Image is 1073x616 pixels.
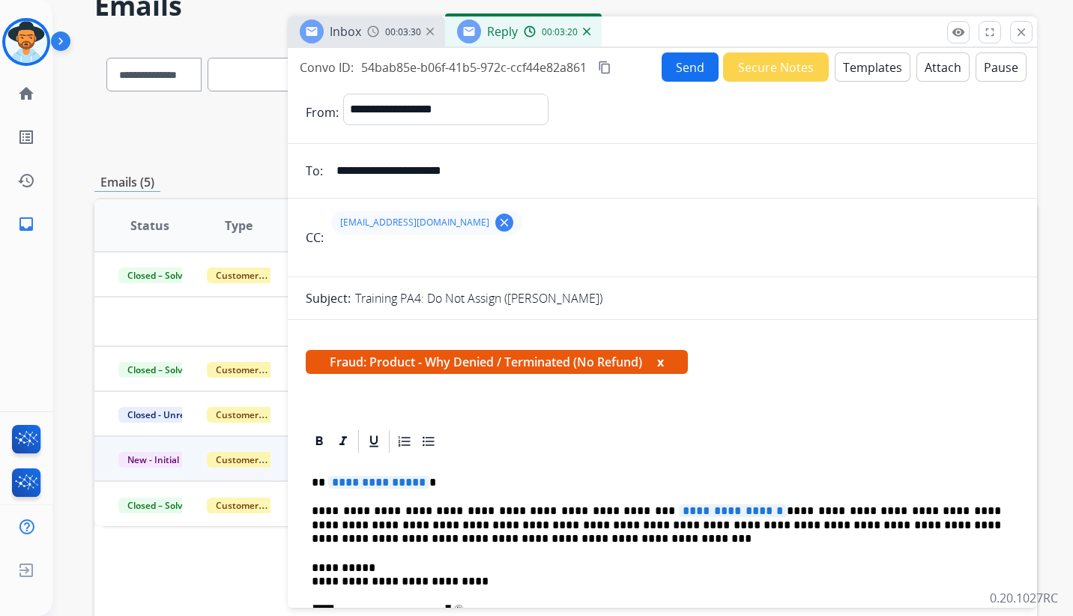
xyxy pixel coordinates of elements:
span: Closed – Solved [118,362,202,378]
span: Customer Support [207,452,304,468]
span: Closed - Unresolved [118,407,221,423]
p: To: [306,162,323,180]
p: Convo ID: [300,58,354,76]
div: Underline [363,430,385,453]
p: Training PA4: Do Not Assign ([PERSON_NAME]) [355,289,602,307]
mat-icon: home [17,85,35,103]
img: avatar [5,21,47,63]
div: Italic [332,430,354,453]
span: Closed – Solved [118,498,202,513]
span: Inbox [330,23,361,40]
p: CC: [306,229,324,247]
button: Attach [916,52,970,82]
p: 0.20.1027RC [990,589,1058,607]
p: From: [306,103,339,121]
mat-icon: fullscreen [983,25,997,39]
span: Fraud: Product - Why Denied / Terminated (No Refund) [306,350,688,374]
mat-icon: content_copy [598,61,611,74]
button: Secure Notes [723,52,829,82]
span: Closed – Solved [118,268,202,283]
span: 00:03:30 [385,26,421,38]
span: Customer Support [207,268,304,283]
button: x [657,353,664,371]
mat-icon: clear [498,216,511,229]
div: Ordered List [393,430,416,453]
span: New - Initial [118,452,188,468]
p: Emails (5) [94,173,160,192]
span: Status [130,217,169,235]
mat-icon: list_alt [17,128,35,146]
mat-icon: remove_red_eye [952,25,965,39]
span: [EMAIL_ADDRESS][DOMAIN_NAME] [340,217,489,229]
mat-icon: history [17,172,35,190]
span: 00:03:20 [542,26,578,38]
mat-icon: inbox [17,215,35,233]
span: Customer Support [207,362,304,378]
span: Customer Support [207,498,304,513]
p: Subject: [306,289,351,307]
span: Type [225,217,253,235]
button: Templates [835,52,910,82]
mat-icon: close [1015,25,1028,39]
button: Send [662,52,719,82]
span: Reply [487,23,518,40]
div: Bold [308,430,330,453]
div: Bullet List [417,430,440,453]
span: 54bab85e-b06f-41b5-972c-ccf44e82a861 [361,59,587,76]
span: Customer Support [207,407,304,423]
button: Pause [976,52,1027,82]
